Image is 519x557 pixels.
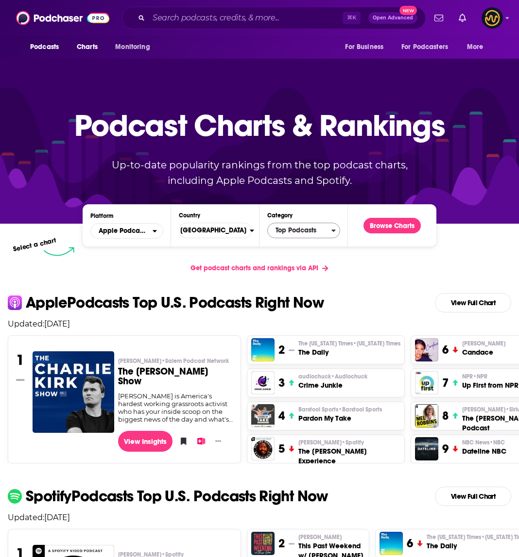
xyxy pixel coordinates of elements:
[298,340,400,357] a: The [US_STATE] Times•[US_STATE] TimesThe Daily
[278,376,285,390] h3: 3
[190,264,318,272] span: Get podcast charts and rankings via API
[92,157,427,188] p: Up-to-date popularity rankings from the top podcast charts, including Apple Podcasts and Spotify.
[462,340,505,347] span: [PERSON_NAME]
[179,223,252,238] button: Countries
[462,439,506,456] a: NBC News•NBCDateline NBC
[278,442,285,456] h3: 5
[298,446,400,466] h3: The [PERSON_NAME] Experience
[33,351,114,433] img: The Charlie Kirk Show
[16,9,109,27] img: Podchaser - Follow, Share and Rate Podcasts
[278,343,285,357] h3: 2
[176,434,186,448] button: Bookmark Podcast
[118,431,173,452] a: View Insights
[462,373,487,380] span: NPR
[395,38,462,56] button: open menu
[482,7,503,29] img: User Profile
[23,38,71,56] button: open menu
[462,446,506,456] h3: Dateline NBC
[44,247,74,256] img: select arrow
[342,439,364,446] span: • Spotify
[115,40,150,54] span: Monitoring
[462,439,506,446] p: NBC News • NBC
[353,340,400,347] span: • [US_STATE] Times
[345,40,383,54] span: For Business
[489,439,505,446] span: • NBC
[26,489,328,504] p: Spotify Podcasts Top U.S. Podcasts Right Now
[173,222,250,239] span: [GEOGRAPHIC_DATA]
[415,338,438,361] img: Candace
[415,437,438,460] img: Dateline NBC
[278,409,285,423] h3: 4
[118,357,233,392] a: [PERSON_NAME]•Salem Podcast NetworkThe [PERSON_NAME] Show
[298,373,367,380] p: audiochuck • Audiochuck
[298,373,367,380] span: audiochuck
[482,7,503,29] span: Logged in as LowerStreet
[467,40,484,54] span: More
[462,347,505,357] h3: Candace
[267,223,340,238] button: Categories
[211,436,225,446] button: Show More Button
[251,404,275,427] img: Pardon My Take
[298,347,400,357] h3: The Daily
[161,358,229,364] span: • Salem Podcast Network
[122,7,426,29] div: Search podcasts, credits, & more...
[251,338,275,361] a: The Daily
[251,437,275,460] img: The Joe Rogan Experience
[298,439,400,446] p: Joe Rogan • Spotify
[26,295,324,311] p: Apple Podcasts Top U.S. Podcasts Right Now
[473,373,487,380] span: • NPR
[183,256,336,280] a: Get podcast charts and rankings via API
[435,293,511,312] a: View Full Chart
[401,40,448,54] span: For Podcasters
[442,442,449,456] h3: 9
[368,12,417,24] button: Open AdvancedNew
[298,533,365,541] p: Theo Von
[363,218,421,233] button: Browse Charts
[8,295,22,310] img: apple Icon
[407,536,413,551] h3: 6
[435,487,511,506] a: View Full Chart
[399,6,417,15] span: New
[380,532,403,555] a: The Daily
[482,7,503,29] button: Show profile menu
[462,373,519,380] p: NPR • NPR
[298,340,400,347] span: The [US_STATE] Times
[442,409,449,423] h3: 8
[338,38,396,56] button: open menu
[16,351,24,369] h3: 1
[338,406,382,413] span: • Barstool Sports
[99,228,147,234] span: Apple Podcasts
[90,223,163,239] button: open menu
[108,38,162,56] button: open menu
[415,371,438,394] img: Up First from NPR
[251,371,275,394] a: Crime Junkie
[251,532,275,555] a: This Past Weekend w/ Theo Von
[431,10,447,26] a: Show notifications dropdown
[462,439,505,446] span: NBC News
[118,392,233,423] div: [PERSON_NAME] is America's hardest working grassroots activist who has your inside scoop on the b...
[415,404,438,427] img: The Mel Robbins Podcast
[298,439,400,466] a: [PERSON_NAME]•SpotifyThe [PERSON_NAME] Experience
[118,367,233,386] h3: The [PERSON_NAME] Show
[343,12,361,24] span: ⌘ K
[74,94,445,157] p: Podcast Charts & Rankings
[118,357,233,365] p: Charlie Kirk • Salem Podcast Network
[462,340,505,357] a: [PERSON_NAME]Candace
[462,380,519,390] h3: Up First from NPR
[298,533,342,541] span: [PERSON_NAME]
[118,357,229,365] span: [PERSON_NAME]
[373,16,413,20] span: Open Advanced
